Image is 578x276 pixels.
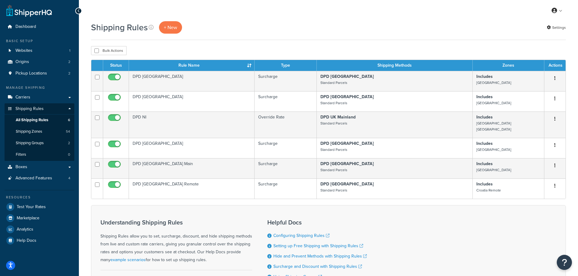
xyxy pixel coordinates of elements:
[5,45,74,56] li: Websites
[476,167,511,173] small: [GEOGRAPHIC_DATA]
[5,103,74,161] li: Shipping Rules
[320,147,347,152] small: Standard Parcels
[17,205,46,210] span: Test Your Rates
[255,138,317,158] td: Surcharge
[5,201,74,212] a: Test Your Rates
[5,126,74,137] li: Shipping Zones
[5,173,74,184] a: Advanced Features 4
[5,224,74,235] a: Analytics
[129,158,255,178] td: DPD [GEOGRAPHIC_DATA] Main
[129,111,255,138] td: DPD NI
[476,114,493,120] strong: Includes
[476,94,493,100] strong: Includes
[320,121,347,126] small: Standard Parcels
[5,161,74,173] a: Boxes
[17,238,36,243] span: Help Docs
[129,138,255,158] td: DPD [GEOGRAPHIC_DATA]
[68,152,70,157] span: 0
[476,181,493,187] strong: Includes
[110,257,146,263] a: example scenarios
[5,213,74,224] a: Marketplace
[100,219,252,264] div: Shipping Rules allow you to set, surcharge, discount, and hide shipping methods from live and cus...
[476,188,501,193] small: Croatia Remote
[5,149,74,160] a: Filters 0
[5,115,74,126] li: All Shipping Rules
[100,219,252,226] h3: Understanding Shipping Rules
[66,129,70,134] span: 54
[320,167,347,173] small: Standard Parcels
[5,21,74,32] a: Dashboard
[5,149,74,160] li: Filters
[320,94,374,100] strong: DPD [GEOGRAPHIC_DATA]
[15,165,27,170] span: Boxes
[129,60,255,71] th: Rule Name : activate to sort column ascending
[544,60,566,71] th: Actions
[103,60,129,71] th: Status
[476,100,511,106] small: [GEOGRAPHIC_DATA]
[255,71,317,91] td: Surcharge
[476,121,511,132] small: [GEOGRAPHIC_DATA] [GEOGRAPHIC_DATA]
[68,141,70,146] span: 2
[5,68,74,79] a: Pickup Locations 2
[68,59,70,65] span: 2
[17,227,33,232] span: Analytics
[15,24,36,29] span: Dashboard
[159,21,182,34] p: + New
[68,176,70,181] span: 4
[68,71,70,76] span: 2
[547,23,566,32] a: Settings
[320,73,374,80] strong: DPD [GEOGRAPHIC_DATA]
[15,48,32,53] span: Websites
[255,60,317,71] th: Type
[5,195,74,200] div: Resources
[476,161,493,167] strong: Includes
[476,80,511,85] small: [GEOGRAPHIC_DATA]
[5,45,74,56] a: Websites 1
[16,118,48,123] span: All Shipping Rules
[320,188,347,193] small: Standard Parcels
[16,152,26,157] span: Filters
[320,114,356,120] strong: DPD UK Mainland
[15,95,30,100] span: Carriers
[91,22,148,33] h1: Shipping Rules
[476,73,493,80] strong: Includes
[255,91,317,111] td: Surcharge
[5,85,74,90] div: Manage Shipping
[320,140,374,147] strong: DPD [GEOGRAPHIC_DATA]
[5,115,74,126] a: All Shipping Rules 6
[15,59,29,65] span: Origins
[5,138,74,149] a: Shipping Groups 2
[273,232,330,239] a: Configuring Shipping Rules
[320,80,347,85] small: Standard Parcels
[5,68,74,79] li: Pickup Locations
[476,147,511,152] small: [GEOGRAPHIC_DATA]
[5,138,74,149] li: Shipping Groups
[273,253,367,259] a: Hide and Prevent Methods with Shipping Rules
[16,129,42,134] span: Shipping Zones
[5,103,74,115] a: Shipping Rules
[15,106,44,111] span: Shipping Rules
[129,71,255,91] td: DPD [GEOGRAPHIC_DATA]
[5,173,74,184] li: Advanced Features
[16,141,44,146] span: Shipping Groups
[476,140,493,147] strong: Includes
[320,161,374,167] strong: DPD [GEOGRAPHIC_DATA]
[5,56,74,68] li: Origins
[267,219,367,226] h3: Helpful Docs
[68,118,70,123] span: 6
[255,158,317,178] td: Surcharge
[5,235,74,246] a: Help Docs
[91,46,127,55] button: Bulk Actions
[320,100,347,106] small: Standard Parcels
[5,56,74,68] a: Origins 2
[15,176,52,181] span: Advanced Features
[15,71,47,76] span: Pickup Locations
[129,178,255,199] td: DPD [GEOGRAPHIC_DATA] Remote
[5,92,74,103] a: Carriers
